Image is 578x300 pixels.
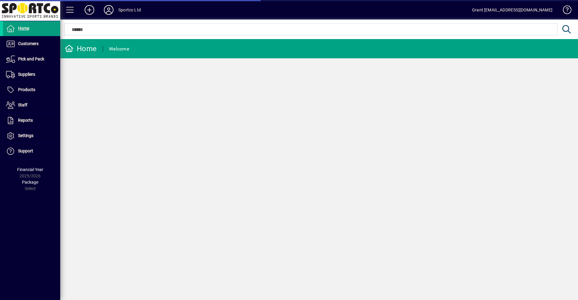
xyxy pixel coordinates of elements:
a: Support [3,144,60,159]
span: Package [22,180,38,185]
span: Home [18,26,29,31]
div: Grant [EMAIL_ADDRESS][DOMAIN_NAME] [472,5,552,15]
a: Settings [3,128,60,143]
a: Products [3,82,60,97]
a: Suppliers [3,67,60,82]
a: Knowledge Base [558,1,570,21]
span: Suppliers [18,72,35,77]
div: Home [65,44,97,54]
div: Sportco Ltd [118,5,141,15]
span: Customers [18,41,39,46]
button: Profile [99,5,118,15]
span: Reports [18,118,33,123]
button: Add [80,5,99,15]
a: Reports [3,113,60,128]
a: Customers [3,36,60,51]
a: Staff [3,98,60,113]
span: Pick and Pack [18,57,44,61]
span: Support [18,148,33,153]
a: Pick and Pack [3,52,60,67]
span: Staff [18,103,27,107]
span: Settings [18,133,33,138]
span: Financial Year [17,167,43,172]
span: Products [18,87,35,92]
div: Welcome [109,44,129,54]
